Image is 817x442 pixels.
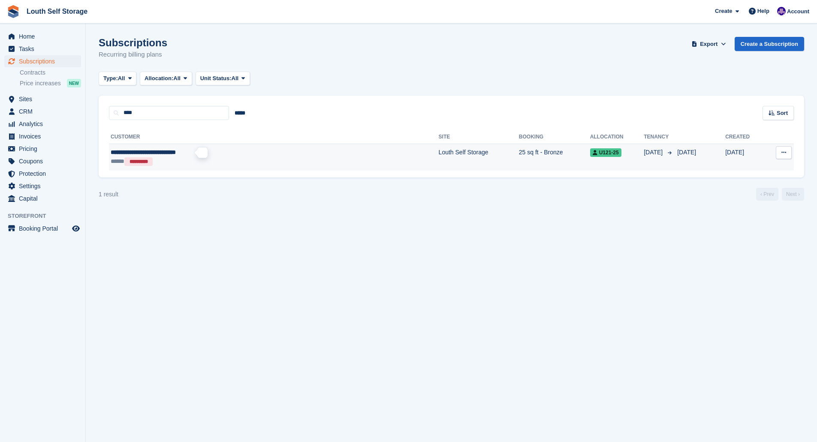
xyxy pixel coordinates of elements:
[19,130,70,142] span: Invoices
[71,223,81,234] a: Preview store
[99,190,118,199] div: 1 result
[99,72,136,86] button: Type: All
[19,118,70,130] span: Analytics
[200,74,232,83] span: Unit Status:
[196,72,250,86] button: Unit Status: All
[7,5,20,18] img: stora-icon-8386f47178a22dfd0bd8f6a31ec36ba5ce8667c1dd55bd0f319d3a0aa187defe.svg
[20,69,81,77] a: Contracts
[19,143,70,155] span: Pricing
[4,43,81,55] a: menu
[519,144,590,171] td: 25 sq ft - Bronze
[4,168,81,180] a: menu
[19,93,70,105] span: Sites
[4,93,81,105] a: menu
[19,180,70,192] span: Settings
[23,4,91,18] a: Louth Self Storage
[19,105,70,117] span: CRM
[19,55,70,67] span: Subscriptions
[67,79,81,87] div: NEW
[735,37,804,51] a: Create a Subscription
[145,74,173,83] span: Allocation:
[118,74,125,83] span: All
[173,74,181,83] span: All
[103,74,118,83] span: Type:
[439,130,519,144] th: Site
[4,180,81,192] a: menu
[644,148,664,157] span: [DATE]
[19,223,70,235] span: Booking Portal
[4,118,81,130] a: menu
[777,109,788,117] span: Sort
[4,223,81,235] a: menu
[757,7,769,15] span: Help
[19,30,70,42] span: Home
[782,188,804,201] a: Next
[700,40,718,48] span: Export
[8,212,85,220] span: Storefront
[777,7,786,15] img: Matthew Frith
[109,130,439,144] th: Customer
[4,130,81,142] a: menu
[4,55,81,67] a: menu
[4,30,81,42] a: menu
[725,144,765,171] td: [DATE]
[715,7,732,15] span: Create
[690,37,728,51] button: Export
[19,155,70,167] span: Coupons
[232,74,239,83] span: All
[4,192,81,204] a: menu
[754,188,806,201] nav: Page
[20,79,61,87] span: Price increases
[19,168,70,180] span: Protection
[756,188,778,201] a: Previous
[4,155,81,167] a: menu
[140,72,192,86] button: Allocation: All
[677,149,696,156] span: [DATE]
[644,130,674,144] th: Tenancy
[519,130,590,144] th: Booking
[4,105,81,117] a: menu
[99,50,167,60] p: Recurring billing plans
[439,144,519,171] td: Louth Self Storage
[99,37,167,48] h1: Subscriptions
[19,43,70,55] span: Tasks
[725,130,765,144] th: Created
[19,192,70,204] span: Capital
[787,7,809,16] span: Account
[590,148,621,157] span: U121-25
[590,130,644,144] th: Allocation
[20,78,81,88] a: Price increases NEW
[4,143,81,155] a: menu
